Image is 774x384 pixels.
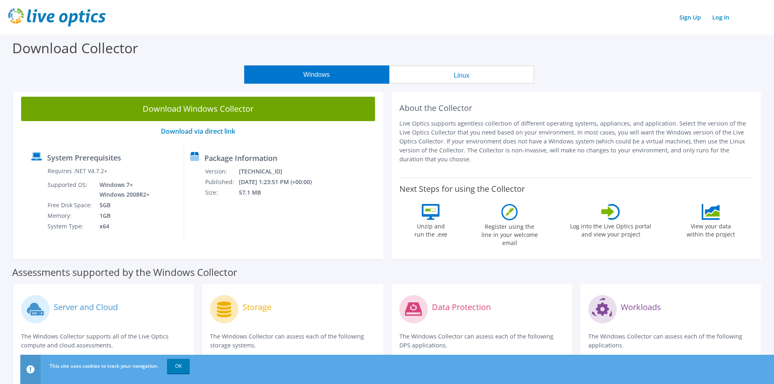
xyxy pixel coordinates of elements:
[12,268,237,276] label: Assessments supported by the Windows Collector
[47,154,121,162] label: System Prerequisites
[93,180,151,200] td: Windows 7+ Windows 2008R2+
[399,103,753,113] h2: About the Collector
[412,220,449,239] label: Unzip and run the .exe
[238,166,323,177] td: [TECHNICAL_ID]
[47,221,93,232] td: System Type:
[675,11,705,23] a: Sign Up
[399,332,564,350] p: The Windows Collector can assess each of the following DPS applications.
[47,210,93,221] td: Memory:
[389,65,534,84] button: Linux
[479,220,540,247] label: Register using the line in your welcome email
[21,97,375,121] a: Download Windows Collector
[621,303,661,311] label: Workloads
[243,303,271,311] label: Storage
[708,11,733,23] a: Log In
[238,187,323,198] td: 57.1 MB
[570,220,652,239] label: Log into the Live Optics portal and view your project
[210,332,375,350] p: The Windows Collector can assess each of the following storage systems.
[244,65,389,84] button: Windows
[205,177,238,187] td: Published:
[93,221,151,232] td: x64
[93,200,151,210] td: 5GB
[399,119,753,164] p: Live Optics supports agentless collection of different operating systems, appliances, and applica...
[50,362,158,369] span: This site uses cookies to track your navigation.
[54,303,118,311] label: Server and Cloud
[432,303,491,311] label: Data Protection
[681,220,740,239] label: View your data within the project
[205,166,238,177] td: Version:
[8,8,106,26] img: live_optics_svg.svg
[21,332,186,350] p: The Windows Collector supports all of the Live Optics compute and cloud assessments.
[205,187,238,198] td: Size:
[47,200,93,210] td: Free Disk Space:
[47,180,93,200] td: Supported OS:
[93,210,151,221] td: 1GB
[167,359,190,373] a: OK
[238,177,323,187] td: [DATE] 1:23:51 PM (+00:00)
[12,39,138,57] label: Download Collector
[48,167,107,175] label: Requires .NET V4.7.2+
[588,332,753,350] p: The Windows Collector can assess each of the following applications.
[204,154,277,162] label: Package Information
[399,184,525,194] label: Next Steps for using the Collector
[161,127,235,136] a: Download via direct link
